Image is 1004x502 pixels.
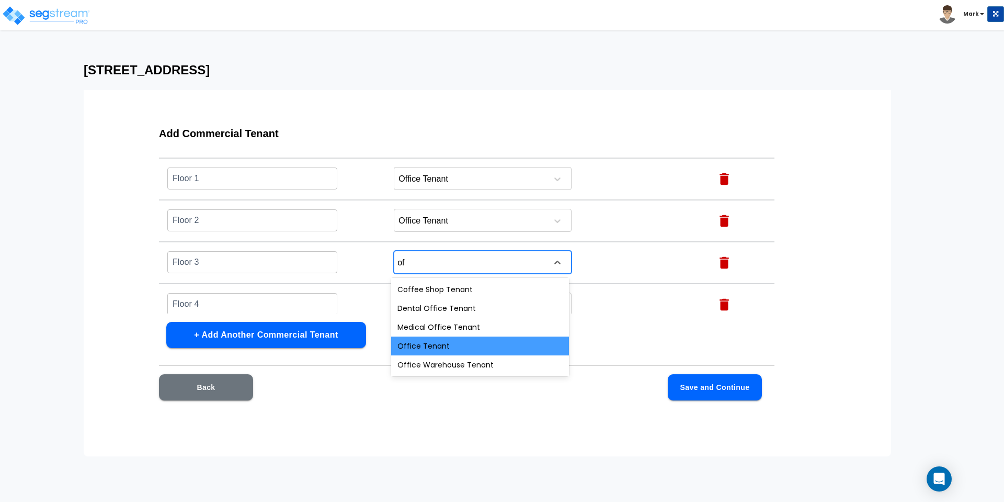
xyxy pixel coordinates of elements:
h3: Add Commercial Tenant [159,128,774,140]
button: Save and Continue [668,374,762,400]
div: Office Tenant [391,337,569,355]
img: logo_pro_r.png [2,5,90,26]
button: + Add Another Commercial Tenant [166,322,366,348]
div: Open Intercom Messenger [927,466,952,492]
div: Office Warehouse Tenant [391,355,569,374]
input: Commercial Tenant Name [167,167,337,189]
div: Dental Office Tenant [391,299,569,318]
div: Medical Office Tenant [391,318,569,337]
h3: [STREET_ADDRESS] [84,63,920,77]
button: Back [159,374,253,400]
b: Mark [963,10,979,18]
input: Commercial Tenant Name [167,293,337,315]
div: Coffee Shop Tenant [391,280,569,299]
input: Commercial Tenant Name [167,251,337,273]
input: Commercial Tenant Name [167,209,337,231]
img: avatar.png [938,5,956,24]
